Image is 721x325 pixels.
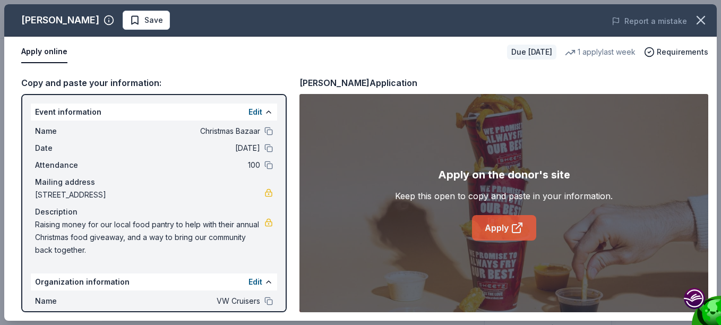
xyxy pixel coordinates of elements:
[21,76,287,90] div: Copy and paste your information:
[106,125,260,138] span: Christmas Bazaar
[35,142,106,155] span: Date
[21,41,67,63] button: Apply online
[35,189,264,201] span: [STREET_ADDRESS]
[31,273,277,290] div: Organization information
[21,12,99,29] div: [PERSON_NAME]
[35,176,273,189] div: Mailing address
[35,206,273,218] div: Description
[644,46,708,58] button: Requirements
[248,276,262,288] button: Edit
[472,215,536,241] a: Apply
[31,104,277,121] div: Event information
[395,190,613,202] div: Keep this open to copy and paste in your information.
[565,46,636,58] div: 1 apply last week
[144,14,163,27] span: Save
[35,125,106,138] span: Name
[657,46,708,58] span: Requirements
[299,76,417,90] div: [PERSON_NAME] Application
[106,159,260,172] span: 100
[106,295,260,307] span: VW Cruisers
[612,15,687,28] button: Report a mistake
[123,11,170,30] button: Save
[35,295,106,307] span: Name
[35,159,106,172] span: Attendance
[507,45,556,59] div: Due [DATE]
[438,166,570,183] div: Apply on the donor's site
[35,218,264,256] span: Raising money for our local food pantry to help with their annual Christmas food giveaway, and a ...
[248,106,262,118] button: Edit
[106,142,260,155] span: [DATE]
